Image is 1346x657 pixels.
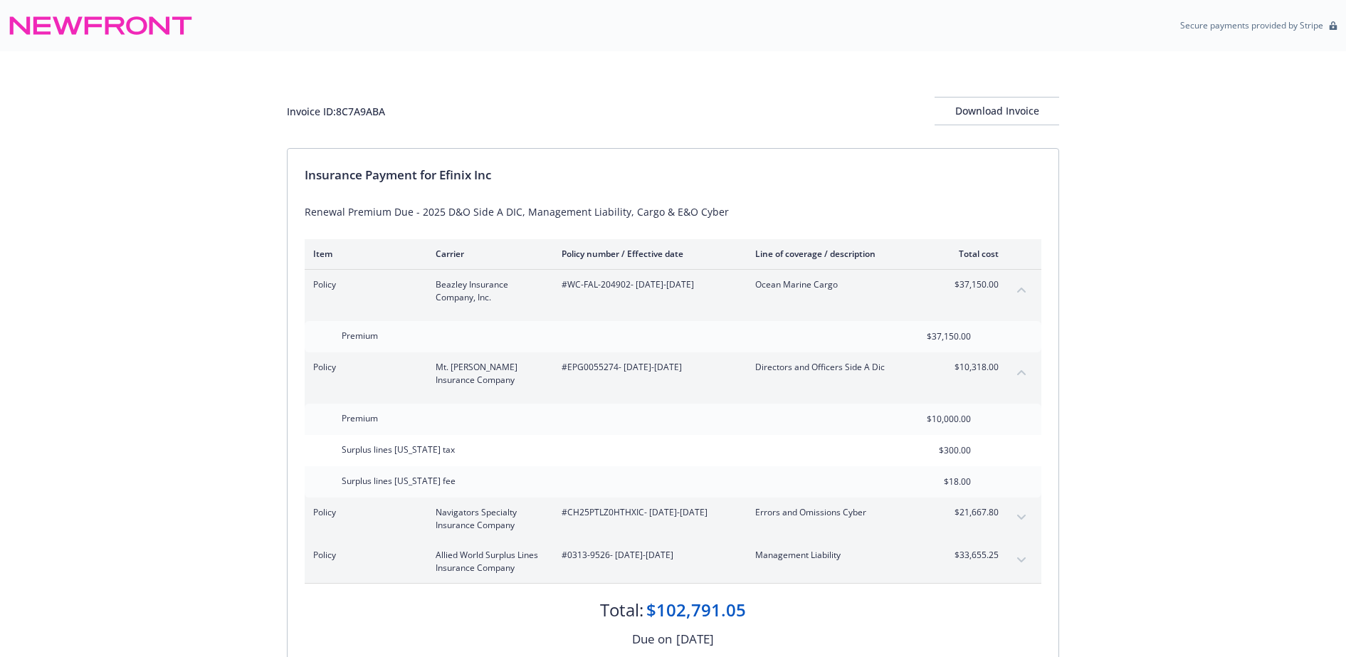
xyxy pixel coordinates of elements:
[646,598,746,622] div: $102,791.05
[305,166,1041,184] div: Insurance Payment for Efinix Inc
[887,326,979,347] input: 0.00
[562,549,732,562] span: #0313-9526 - [DATE]-[DATE]
[755,506,922,519] span: Errors and Omissions Cyber
[755,549,922,562] span: Management Liability
[755,248,922,260] div: Line of coverage / description
[305,270,1041,312] div: PolicyBeazley Insurance Company, Inc.#WC-FAL-204902- [DATE]-[DATE]Ocean Marine Cargo$37,150.00col...
[1180,19,1323,31] p: Secure payments provided by Stripe
[305,352,1041,395] div: PolicyMt. [PERSON_NAME] Insurance Company#EPG0055274- [DATE]-[DATE]Directors and Officers Side A ...
[945,549,999,562] span: $33,655.25
[562,506,732,519] span: #CH25PTLZ0HTHXIC - [DATE]-[DATE]
[313,549,413,562] span: Policy
[305,540,1041,583] div: PolicyAllied World Surplus Lines Insurance Company#0313-9526- [DATE]-[DATE]Management Liability$3...
[1010,361,1033,384] button: collapse content
[562,248,732,260] div: Policy number / Effective date
[342,412,378,424] span: Premium
[313,248,413,260] div: Item
[313,278,413,291] span: Policy
[755,361,922,374] span: Directors and Officers Side A Dic
[287,104,385,119] div: Invoice ID: 8C7A9ABA
[935,97,1059,125] button: Download Invoice
[887,409,979,430] input: 0.00
[313,506,413,519] span: Policy
[313,361,413,374] span: Policy
[436,278,539,304] span: Beazley Insurance Company, Inc.
[676,630,714,648] div: [DATE]
[1010,549,1033,572] button: expand content
[755,278,922,291] span: Ocean Marine Cargo
[887,440,979,461] input: 0.00
[436,549,539,574] span: Allied World Surplus Lines Insurance Company
[436,361,539,387] span: Mt. [PERSON_NAME] Insurance Company
[945,248,999,260] div: Total cost
[342,443,455,456] span: Surplus lines [US_STATE] tax
[945,506,999,519] span: $21,667.80
[342,475,456,487] span: Surplus lines [US_STATE] fee
[436,506,539,532] span: Navigators Specialty Insurance Company
[305,204,1041,219] div: Renewal Premium Due - 2025 D&O Side A DIC, Management Liability, Cargo & E&O Cyber
[945,361,999,374] span: $10,318.00
[887,471,979,493] input: 0.00
[562,278,732,291] span: #WC-FAL-204902 - [DATE]-[DATE]
[600,598,643,622] div: Total:
[1010,506,1033,529] button: expand content
[1010,278,1033,301] button: collapse content
[436,248,539,260] div: Carrier
[945,278,999,291] span: $37,150.00
[305,498,1041,540] div: PolicyNavigators Specialty Insurance Company#CH25PTLZ0HTHXIC- [DATE]-[DATE]Errors and Omissions C...
[342,330,378,342] span: Premium
[562,361,732,374] span: #EPG0055274 - [DATE]-[DATE]
[632,630,672,648] div: Due on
